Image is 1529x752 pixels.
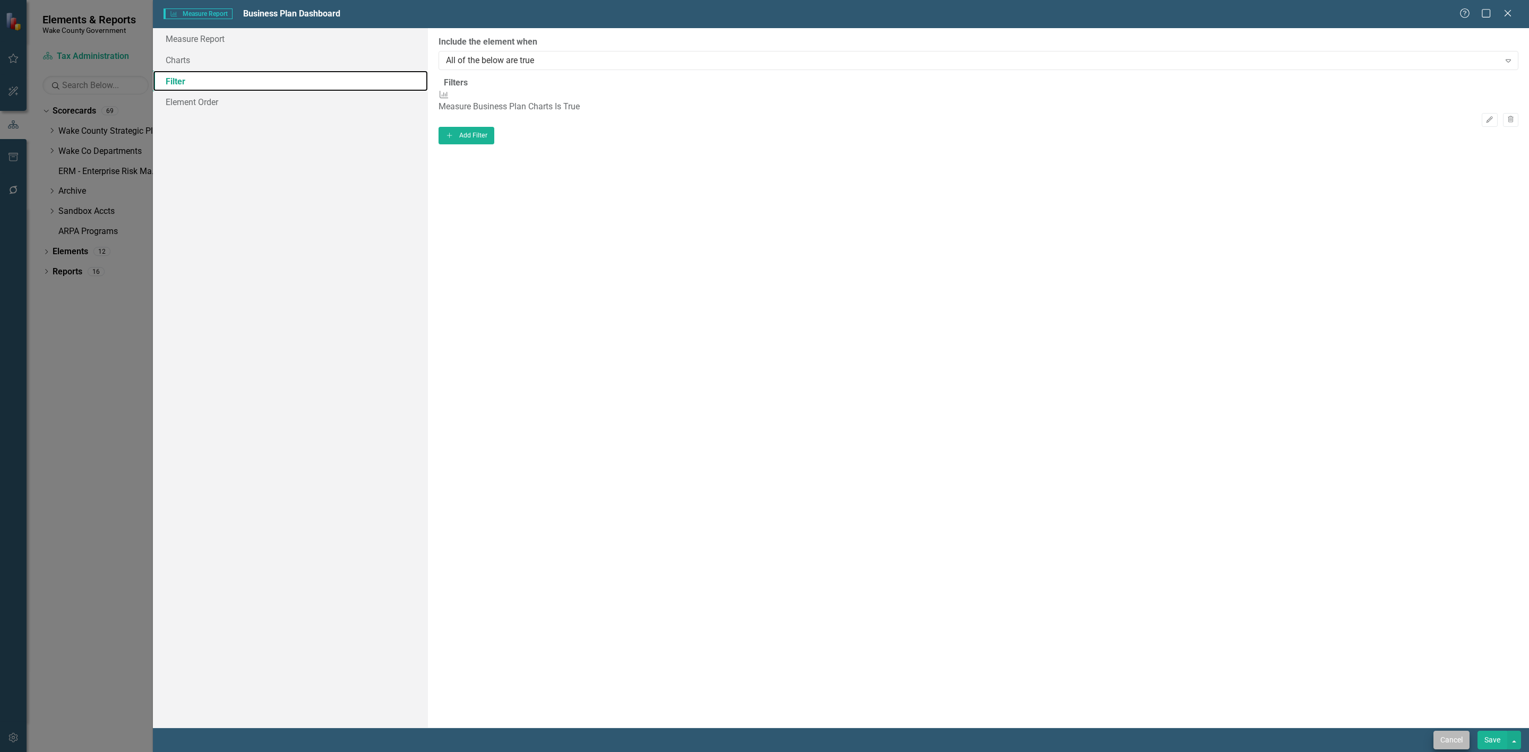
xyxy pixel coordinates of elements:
a: Element Order [153,91,428,113]
legend: Filters [439,77,473,89]
button: Save [1478,731,1507,749]
a: Charts [153,49,428,71]
span: Measure Report [164,8,233,19]
div: All of the below are true [446,54,1499,66]
a: Filter [153,71,428,92]
a: Measure Report [153,28,428,49]
button: Cancel [1433,731,1470,749]
div: Measure Business Plan Charts Is True [439,101,580,113]
button: Add Filter [439,127,494,144]
span: Business Plan Dashboard [243,8,340,19]
label: Include the element when [439,36,1518,48]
